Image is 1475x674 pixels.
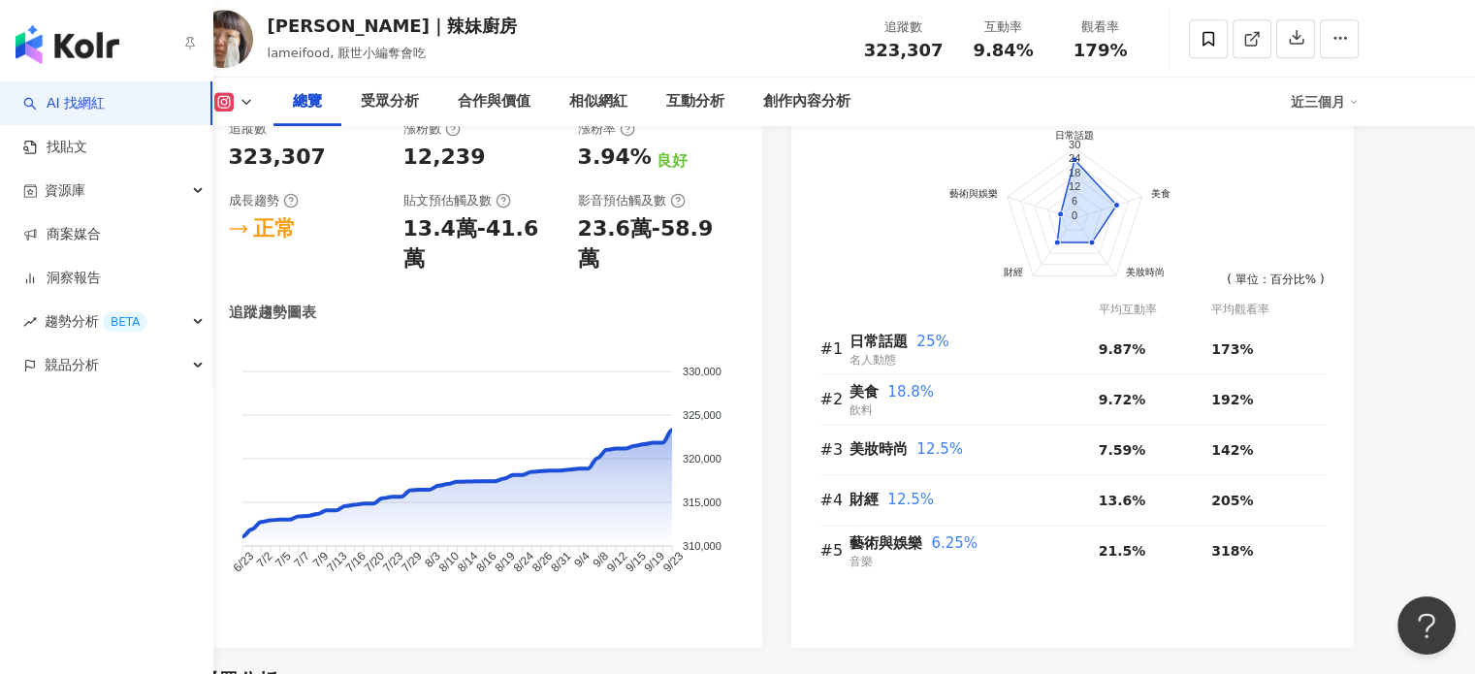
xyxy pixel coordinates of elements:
[931,534,978,552] span: 6.25%
[820,437,850,462] div: #3
[948,188,997,199] text: 藝術與娛樂
[268,46,427,60] span: lameifood, 厭世小編奪會吃
[273,549,294,570] tspan: 7/5
[253,214,296,244] div: 正常
[361,549,387,575] tspan: 7/20
[1071,209,1076,220] text: 0
[850,353,896,367] span: 名人動態
[578,143,652,173] div: 3.94%
[850,440,908,458] span: 美妝時尚
[1125,267,1164,277] text: 美妝時尚
[850,383,879,401] span: 美食
[103,312,147,332] div: BETA
[603,549,629,575] tspan: 9/12
[229,192,299,209] div: 成長趨勢
[403,192,511,209] div: 貼文預估觸及數
[864,17,944,37] div: 追蹤數
[916,440,963,458] span: 12.5%
[682,453,721,465] tspan: 320,000
[850,403,873,417] span: 飲料
[1211,543,1253,559] span: 318%
[454,549,480,575] tspan: 8/14
[23,225,101,244] a: 商案媒合
[16,25,119,64] img: logo
[850,534,922,552] span: 藝術與娛樂
[850,491,879,508] span: 財經
[473,549,499,575] tspan: 8/16
[578,214,733,274] div: 23.6萬-58.9萬
[763,90,850,113] div: 創作內容分析
[887,491,934,508] span: 12.5%
[1064,17,1138,37] div: 觀看率
[569,90,627,113] div: 相似網紅
[1099,301,1211,319] div: 平均互動率
[309,549,331,570] tspan: 7/9
[1099,442,1146,458] span: 7.59%
[229,143,326,173] div: 323,307
[590,549,611,570] tspan: 9/8
[850,333,908,350] span: 日常話題
[850,555,873,568] span: 音樂
[548,549,574,575] tspan: 8/31
[291,549,312,570] tspan: 7/7
[1068,166,1079,177] text: 18
[1099,392,1146,407] span: 9.72%
[1211,301,1325,319] div: 平均觀看率
[820,488,850,512] div: #4
[1397,596,1456,655] iframe: Help Scout Beacon - Open
[195,10,253,68] img: KOL Avatar
[864,40,944,60] span: 323,307
[1068,180,1079,192] text: 12
[342,549,369,575] tspan: 7/16
[510,549,536,575] tspan: 8/24
[403,214,559,274] div: 13.4萬-41.6萬
[659,549,686,575] tspan: 9/23
[657,150,688,172] div: 良好
[229,120,267,138] div: 追蹤數
[666,90,724,113] div: 互動分析
[1055,129,1094,140] text: 日常話題
[682,409,721,421] tspan: 325,000
[403,143,486,173] div: 12,239
[1211,392,1253,407] span: 192%
[403,120,461,138] div: 漲粉數
[623,549,649,575] tspan: 9/15
[45,343,99,387] span: 競品分析
[1211,442,1253,458] span: 142%
[1071,195,1076,207] text: 6
[529,549,555,575] tspan: 8/26
[23,138,87,157] a: 找貼文
[23,315,37,329] span: rise
[422,549,443,570] tspan: 8/3
[1211,341,1253,357] span: 173%
[1074,41,1128,60] span: 179%
[578,192,686,209] div: 影音預估觸及數
[23,269,101,288] a: 洞察報告
[1004,267,1023,277] text: 財經
[229,303,316,323] div: 追蹤趨勢圖表
[1099,493,1146,508] span: 13.6%
[682,366,721,377] tspan: 330,000
[1099,341,1146,357] span: 9.87%
[578,120,635,138] div: 漲粉率
[1068,138,1079,149] text: 30
[230,549,256,575] tspan: 6/23
[23,94,105,113] a: searchAI 找網紅
[967,17,1041,37] div: 互動率
[361,90,419,113] div: 受眾分析
[973,41,1033,60] span: 9.84%
[1099,543,1146,559] span: 21.5%
[682,497,721,508] tspan: 315,000
[435,549,462,575] tspan: 8/10
[682,540,721,552] tspan: 310,000
[887,383,934,401] span: 18.8%
[458,90,530,113] div: 合作與價值
[45,169,85,212] span: 資源庫
[571,549,593,570] tspan: 9/4
[641,549,667,575] tspan: 9/19
[916,333,948,350] span: 25%
[1211,493,1253,508] span: 205%
[820,387,850,411] div: #2
[268,14,517,38] div: [PERSON_NAME]｜辣妹廚房
[324,549,350,575] tspan: 7/13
